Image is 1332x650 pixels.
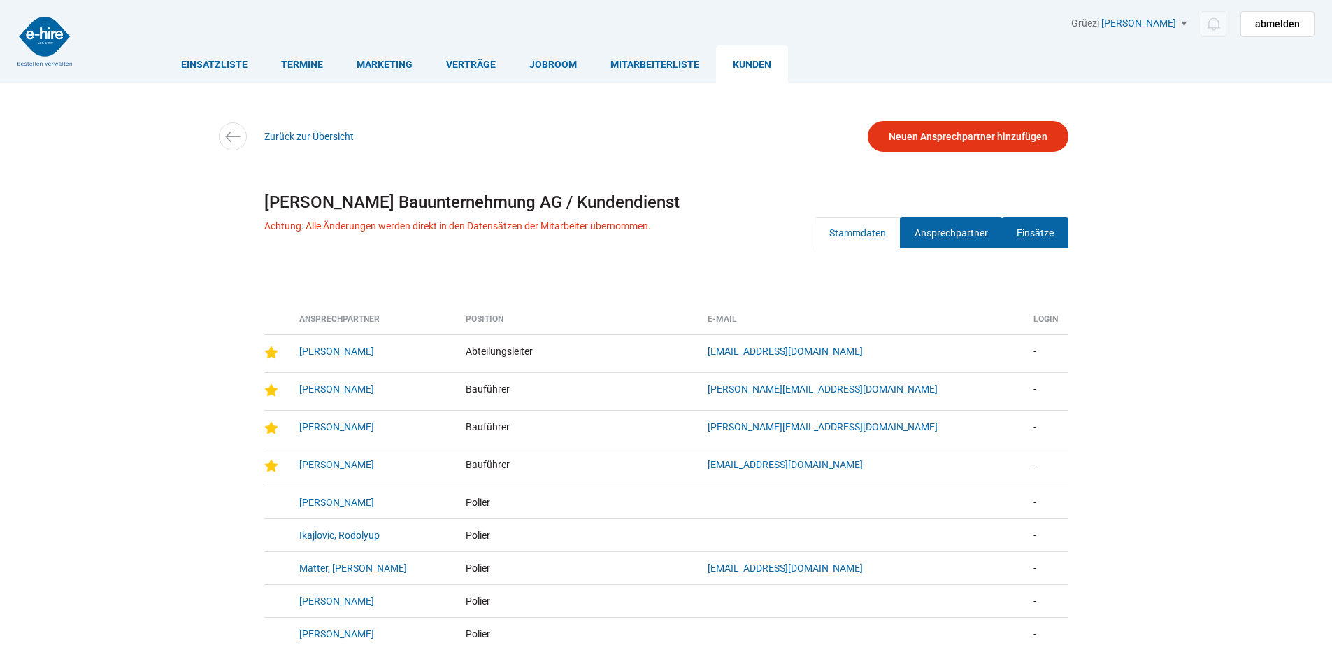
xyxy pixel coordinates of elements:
[455,448,696,486] td: Bauführer
[299,497,374,508] a: [PERSON_NAME]
[264,188,1068,217] h1: [PERSON_NAME] Bauunternehmung AG / Kundendienst
[455,334,696,372] td: Abteilungsleiter
[299,459,374,470] a: [PERSON_NAME]
[264,220,651,232] p: Achtung: Alle Änderungen werden direkt in den Datensätzen der Mitarbeiter übernommen.
[708,459,863,470] a: [EMAIL_ADDRESS][DOMAIN_NAME]
[17,17,72,66] img: logo2.png
[264,346,278,360] img: Star-icon.png
[594,45,716,83] a: Mitarbeiterliste
[1002,217,1068,248] a: Einsätze
[708,563,863,574] a: [EMAIL_ADDRESS][DOMAIN_NAME]
[513,45,594,83] a: Jobroom
[429,45,513,83] a: Verträge
[1023,372,1068,410] td: -
[1240,11,1315,37] a: abmelden
[1023,486,1068,518] td: -
[1023,584,1068,617] td: -
[708,383,938,395] a: [PERSON_NAME][EMAIL_ADDRESS][DOMAIN_NAME]
[299,383,374,395] a: [PERSON_NAME]
[299,346,374,357] a: [PERSON_NAME]
[264,45,340,83] a: Termine
[299,421,374,432] a: [PERSON_NAME]
[264,131,354,142] a: Zurück zur Übersicht
[697,314,1023,334] th: E-Mail
[1023,334,1068,372] td: -
[1205,15,1222,33] img: icon-notification.svg
[164,45,264,83] a: Einsatzliste
[299,563,407,574] a: Matter, [PERSON_NAME]
[455,372,696,410] td: Bauführer
[455,551,696,584] td: Polier
[299,530,380,541] a: Ikajlovic, Rodolyup
[1023,410,1068,448] td: -
[1023,617,1068,650] td: -
[299,628,374,640] a: [PERSON_NAME]
[289,314,456,334] th: Ansprechpartner
[1023,448,1068,486] td: -
[716,45,788,83] a: Kunden
[455,314,696,334] th: Position
[1101,17,1176,29] a: [PERSON_NAME]
[455,518,696,551] td: Polier
[222,127,243,147] img: icon-arrow-left.svg
[264,421,278,435] img: Star-icon.png
[340,45,429,83] a: Marketing
[299,595,374,607] a: [PERSON_NAME]
[455,617,696,650] td: Polier
[1023,518,1068,551] td: -
[1023,551,1068,584] td: -
[455,486,696,518] td: Polier
[708,346,863,357] a: [EMAIL_ADDRESS][DOMAIN_NAME]
[455,584,696,617] td: Polier
[900,217,1003,248] a: Ansprechpartner
[264,383,278,397] img: Star-icon.png
[708,421,938,432] a: [PERSON_NAME][EMAIL_ADDRESS][DOMAIN_NAME]
[815,217,901,248] a: Stammdaten
[455,410,696,448] td: Bauführer
[264,459,278,473] img: Star-icon.png
[868,121,1068,152] a: Neuen Ansprechpartner hinzufügen
[1071,17,1315,37] div: Grüezi
[1023,314,1068,334] th: Login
